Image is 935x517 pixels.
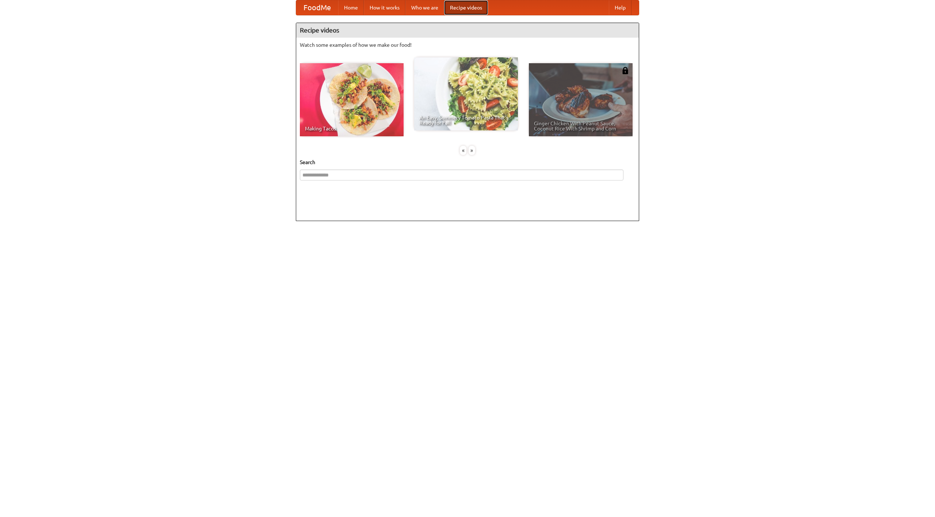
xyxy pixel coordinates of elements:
a: Home [338,0,364,15]
a: How it works [364,0,405,15]
a: Making Tacos [300,63,404,136]
span: Making Tacos [305,126,398,131]
a: Who we are [405,0,444,15]
p: Watch some examples of how we make our food! [300,41,635,49]
div: » [469,146,475,155]
a: Recipe videos [444,0,488,15]
h5: Search [300,159,635,166]
span: An Easy, Summery Tomato Pasta That's Ready for Fall [419,115,513,125]
a: Help [609,0,631,15]
img: 483408.png [622,67,629,74]
h4: Recipe videos [296,23,639,38]
div: « [460,146,466,155]
a: FoodMe [296,0,338,15]
a: An Easy, Summery Tomato Pasta That's Ready for Fall [414,57,518,130]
